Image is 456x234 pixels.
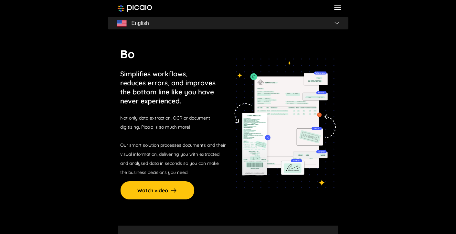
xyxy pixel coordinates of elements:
img: flag [334,22,339,24]
img: arrow-right [170,186,177,194]
img: image [118,5,152,12]
button: Watch video [120,181,195,200]
button: flagEnglishflag [108,17,348,30]
span: Our smart solution processes documents and their visual information, delivering you with extracte... [120,142,226,175]
span: Bo [120,47,135,61]
span: Not only data extraction, OCR or document digitizing, Picaio is so much more! [120,115,210,130]
span: English [132,19,149,28]
img: tedioso-img [230,58,336,188]
img: flag [117,20,127,27]
p: Simplifies workflows, reduces errors, and improves the bottom line like you have never experienced. [120,69,216,105]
